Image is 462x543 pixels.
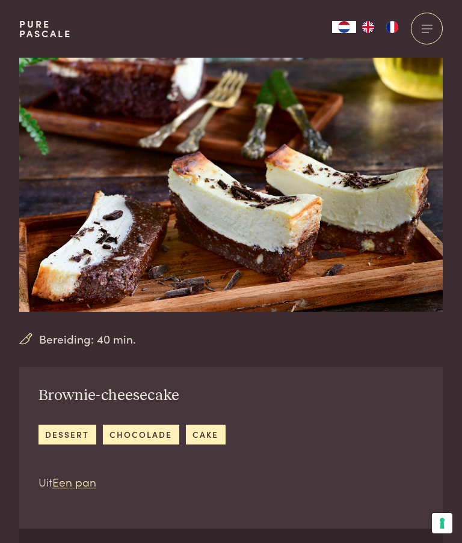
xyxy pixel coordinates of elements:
[38,425,96,444] a: dessert
[39,330,136,348] span: Bereiding: 40 min.
[332,21,404,33] aside: Language selected: Nederlands
[38,386,226,405] h2: Brownie-cheesecake
[19,19,72,38] a: PurePascale
[432,513,452,533] button: Uw voorkeuren voor toestemming voor trackingtechnologieën
[380,21,404,33] a: FR
[332,21,356,33] div: Language
[356,21,380,33] a: EN
[38,473,226,491] p: Uit
[52,473,96,490] a: Een pan
[19,58,443,312] img: Brownie-cheesecake
[332,21,356,33] a: NL
[356,21,404,33] ul: Language list
[186,425,226,444] a: cake
[103,425,179,444] a: chocolade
